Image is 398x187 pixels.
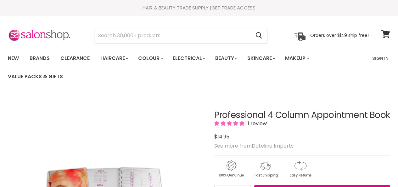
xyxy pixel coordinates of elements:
[96,52,132,65] a: Haircare
[252,142,294,149] a: Dateline Imports
[250,28,267,43] button: Search
[3,70,68,83] a: Value Packs & Gifts
[310,32,369,38] p: Orders over $149 ship free!
[214,142,294,149] span: See more from
[214,133,229,140] span: $14.95
[243,52,279,65] a: Skincare
[214,120,246,127] span: 5.00 stars
[3,52,24,65] a: New
[214,110,390,120] h1: Professional 4 Column Appointment Book
[95,28,267,43] form: Product
[211,4,255,11] a: GET TRADE ACCESS
[246,120,267,127] span: 1 review
[214,159,248,178] img: genuine.gif
[168,52,209,65] a: Electrical
[280,52,313,65] a: Makeup
[368,52,392,65] a: Sign In
[210,52,241,65] a: Beauty
[249,159,282,178] img: shipping.gif
[283,159,317,178] img: returns.gif
[133,52,167,65] a: Colour
[56,52,94,65] a: Clearance
[95,28,250,43] input: Search
[25,52,54,65] a: Brands
[3,49,368,86] ul: Main menu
